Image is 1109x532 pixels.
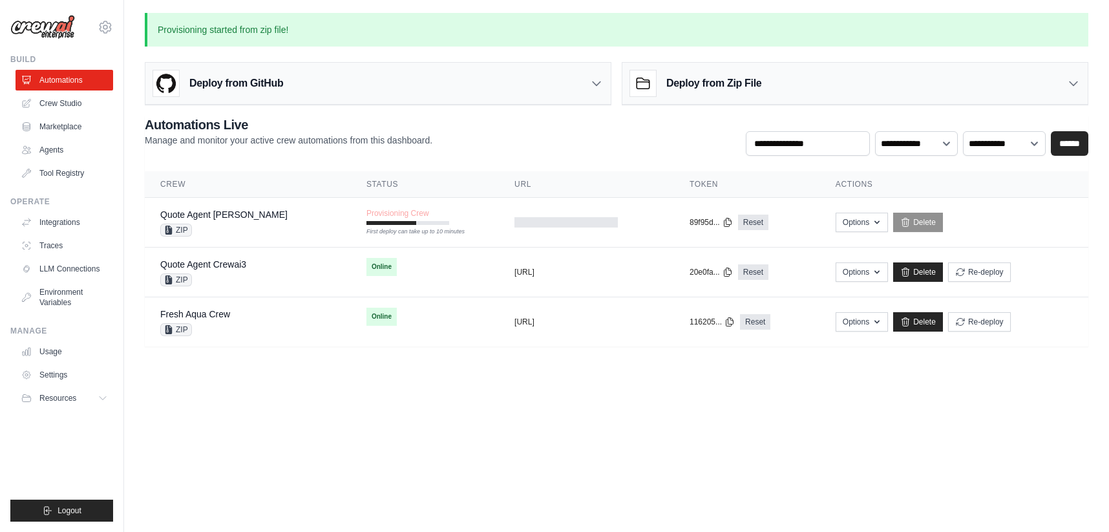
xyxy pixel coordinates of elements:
div: Manage [10,326,113,336]
p: Provisioning started from zip file! [145,13,1088,47]
button: Options [836,312,888,332]
a: Quote Agent Crewai3 [160,259,246,270]
a: Crew Studio [16,93,113,114]
th: URL [499,171,674,198]
a: Usage [16,341,113,362]
img: Logo [10,15,75,39]
button: Logout [10,500,113,522]
button: Options [836,213,888,232]
a: Automations [16,70,113,90]
button: Re-deploy [948,312,1011,332]
span: Resources [39,393,76,403]
th: Actions [820,171,1088,198]
span: Provisioning Crew [366,208,429,218]
a: Delete [893,312,943,332]
a: Fresh Aqua Crew [160,309,230,319]
a: Traces [16,235,113,256]
span: ZIP [160,224,192,237]
a: Reset [738,215,768,230]
a: Reset [738,264,768,280]
a: Settings [16,365,113,385]
button: 89f95d... [690,217,733,228]
a: Tool Registry [16,163,113,184]
a: Agents [16,140,113,160]
a: Reset [740,314,770,330]
button: Re-deploy [948,262,1011,282]
a: Quote Agent [PERSON_NAME] [160,209,288,220]
a: Environment Variables [16,282,113,313]
div: First deploy can take up to 10 minutes [366,228,449,237]
button: Resources [16,388,113,409]
a: LLM Connections [16,259,113,279]
th: Token [674,171,820,198]
button: 116205... [690,317,735,327]
span: ZIP [160,273,192,286]
span: ZIP [160,323,192,336]
img: GitHub Logo [153,70,179,96]
div: Build [10,54,113,65]
button: 20e0fa... [690,267,733,277]
span: Logout [58,505,81,516]
span: Online [366,258,397,276]
h3: Deploy from GitHub [189,76,283,91]
th: Crew [145,171,351,198]
a: Integrations [16,212,113,233]
h3: Deploy from Zip File [666,76,761,91]
a: Delete [893,262,943,282]
h2: Automations Live [145,116,432,134]
button: Options [836,262,888,282]
p: Manage and monitor your active crew automations from this dashboard. [145,134,432,147]
th: Status [351,171,499,198]
div: Operate [10,197,113,207]
a: Marketplace [16,116,113,137]
a: Delete [893,213,943,232]
span: Online [366,308,397,326]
